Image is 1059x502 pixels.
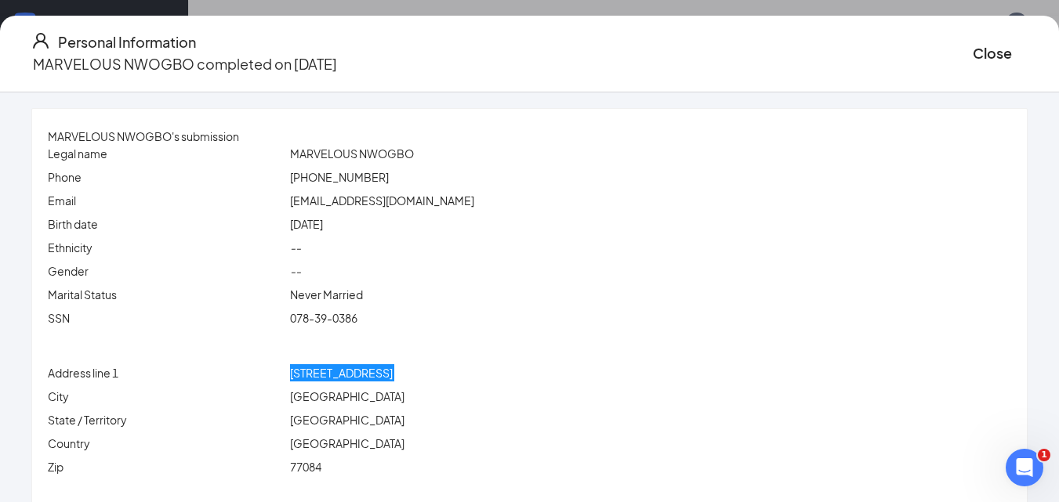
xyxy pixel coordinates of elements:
p: City [48,388,284,405]
svg: User [31,31,50,50]
p: Zip [48,458,284,475]
span: -- [290,240,301,255]
p: Legal name [48,145,284,162]
p: Address line 1 [48,364,284,381]
p: Birth date [48,215,284,233]
span: 1 [1038,449,1050,461]
h4: Personal Information [58,31,196,53]
iframe: Intercom live chat [1006,449,1043,486]
p: State / Territory [48,411,284,428]
span: [PHONE_NUMBER] [290,170,389,184]
span: [GEOGRAPHIC_DATA] [290,413,404,427]
span: [GEOGRAPHIC_DATA] [290,436,404,450]
p: Marital Status [48,286,284,303]
p: SSN [48,309,284,327]
span: Never Married [290,287,363,302]
span: MARVELOUS NWOGBO [290,146,414,161]
p: Ethnicity [48,239,284,256]
span: [EMAIL_ADDRESS][DOMAIN_NAME] [290,193,474,208]
button: Close [973,42,1012,64]
p: Phone [48,168,284,186]
span: [STREET_ADDRESS] [290,366,393,380]
p: Email [48,192,284,209]
span: [DATE] [290,217,323,231]
p: Gender [48,262,284,280]
span: [GEOGRAPHIC_DATA] [290,389,404,403]
span: -- [290,264,301,278]
span: 77084 [290,460,321,474]
p: Country [48,435,284,452]
p: MARVELOUS NWOGBO completed on [DATE] [33,53,337,75]
span: 078-39-0386 [290,311,357,325]
span: MARVELOUS NWOGBO's submission [48,129,239,143]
